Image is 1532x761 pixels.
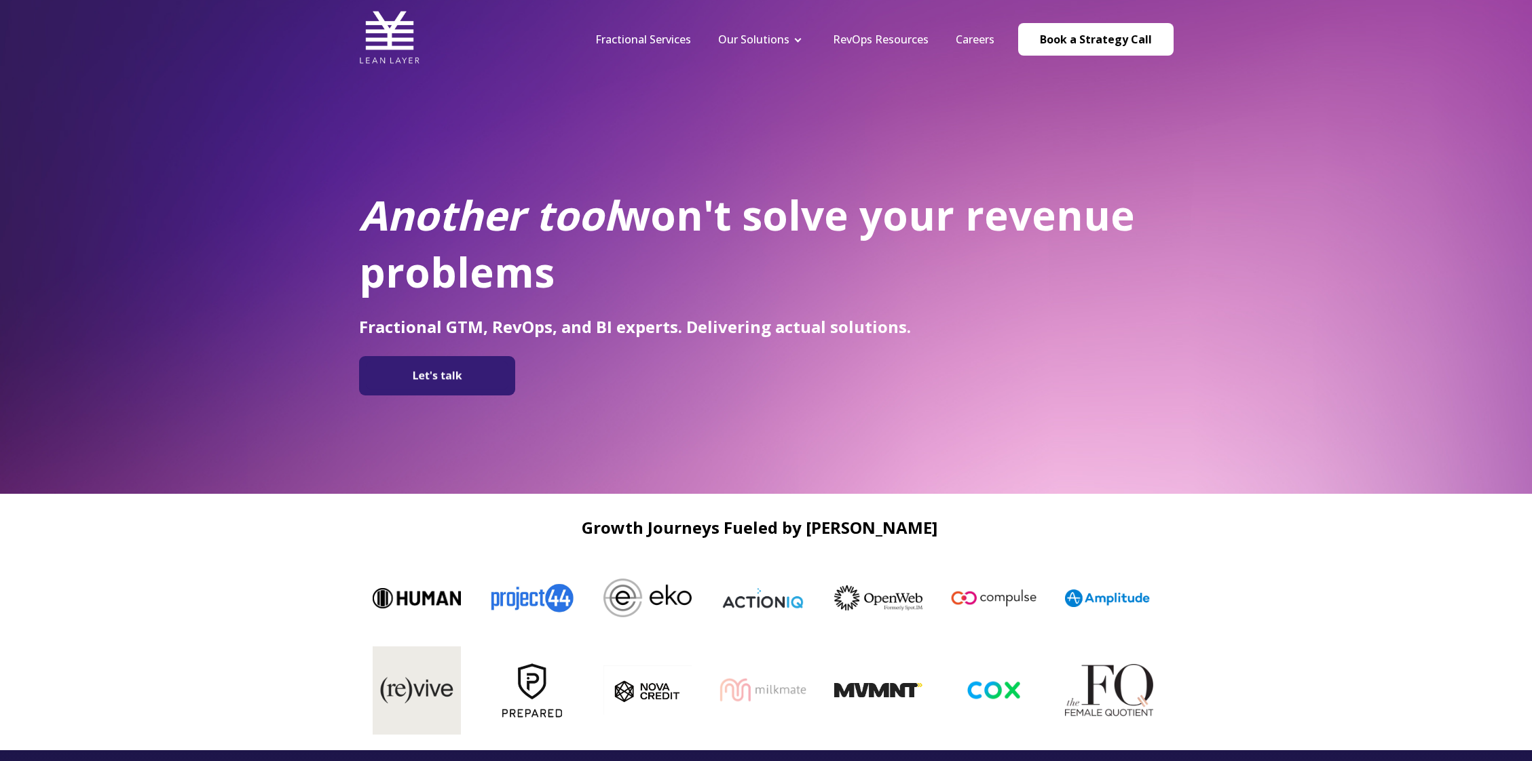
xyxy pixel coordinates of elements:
[359,315,911,338] span: Fractional GTM, RevOps, and BI experts. Delivering actual solutions.
[1100,664,1188,716] img: The FQ
[292,676,380,705] img: Three Link Solutions
[462,574,550,621] img: Project44
[359,7,420,68] img: Lean Layer Logo
[718,32,789,47] a: Our Solutions
[833,32,929,47] a: RevOps Resources
[359,518,1160,536] h2: Growth Journeys Fueled by [PERSON_NAME]
[638,665,726,715] img: nova_c
[346,588,434,608] img: Human
[582,32,1008,47] div: Navigation Menu
[523,646,611,735] img: Prepared-Logo
[984,676,1072,705] img: cox-logo-og-image
[1154,575,1242,621] img: Rho
[1018,23,1174,56] a: Book a Strategy Call
[753,677,842,703] img: milkmate
[359,187,616,243] em: Another tool
[577,579,665,617] img: Eko
[366,362,508,390] img: Let's talk
[359,187,1135,300] span: won't solve your revenue problems
[923,575,1011,621] img: Compulse
[692,587,781,610] img: ActionIQ
[808,585,896,610] img: OpenWeb
[869,683,957,698] img: MVMNT
[956,32,994,47] a: Careers
[1039,589,1127,607] img: Amplitude
[595,32,691,47] a: Fractional Services
[407,646,496,735] img: byrevive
